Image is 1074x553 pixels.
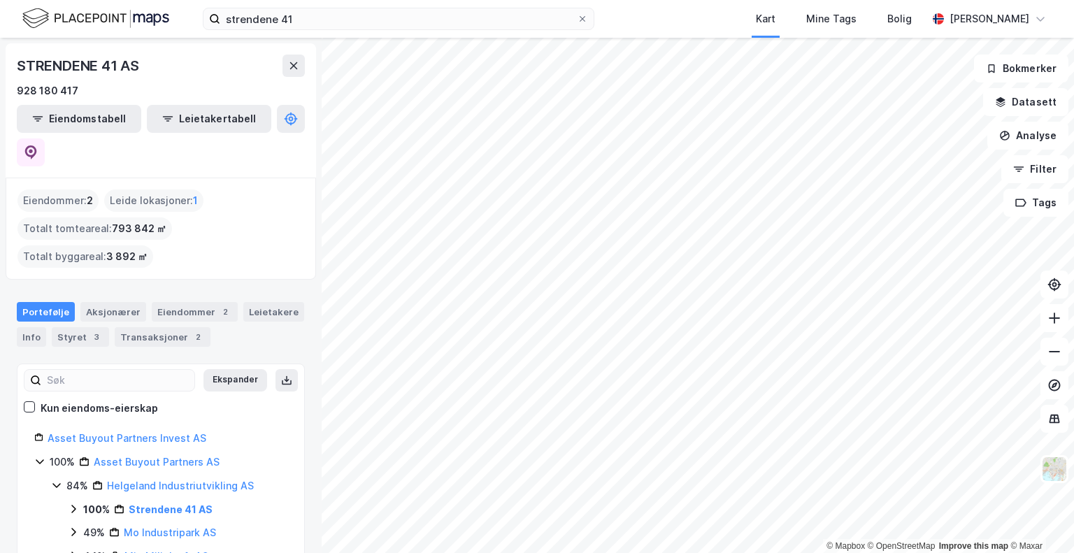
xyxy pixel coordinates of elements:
[1001,155,1068,183] button: Filter
[66,477,88,494] div: 84%
[41,400,158,417] div: Kun eiendoms-eierskap
[94,456,220,468] a: Asset Buyout Partners AS
[203,369,267,392] button: Ekspander
[17,189,99,212] div: Eiendommer :
[987,122,1068,150] button: Analyse
[50,454,75,471] div: 100%
[87,192,93,209] span: 2
[106,248,148,265] span: 3 892 ㎡
[826,541,865,551] a: Mapbox
[939,541,1008,551] a: Improve this map
[191,330,205,344] div: 2
[115,327,210,347] div: Transaksjoner
[129,503,213,515] a: Strendene 41 AS
[22,6,169,31] img: logo.f888ab2527a4732fd821a326f86c7f29.svg
[1003,189,1068,217] button: Tags
[983,88,1068,116] button: Datasett
[950,10,1029,27] div: [PERSON_NAME]
[41,370,194,391] input: Søk
[887,10,912,27] div: Bolig
[756,10,775,27] div: Kart
[974,55,1068,82] button: Bokmerker
[147,105,271,133] button: Leietakertabell
[52,327,109,347] div: Styret
[104,189,203,212] div: Leide lokasjoner :
[80,302,146,322] div: Aksjonærer
[83,501,110,518] div: 100%
[243,302,304,322] div: Leietakere
[1041,456,1068,482] img: Z
[193,192,198,209] span: 1
[220,8,577,29] input: Søk på adresse, matrikkel, gårdeiere, leietakere eller personer
[17,82,78,99] div: 928 180 417
[1004,486,1074,553] iframe: Chat Widget
[107,480,254,491] a: Helgeland Industriutvikling AS
[868,541,936,551] a: OpenStreetMap
[152,302,238,322] div: Eiendommer
[112,220,166,237] span: 793 842 ㎡
[17,327,46,347] div: Info
[83,524,105,541] div: 49%
[218,305,232,319] div: 2
[17,245,153,268] div: Totalt byggareal :
[17,302,75,322] div: Portefølje
[89,330,103,344] div: 3
[124,526,216,538] a: Mo Industripark AS
[17,217,172,240] div: Totalt tomteareal :
[17,55,142,77] div: STRENDENE 41 AS
[17,105,141,133] button: Eiendomstabell
[48,432,206,444] a: Asset Buyout Partners Invest AS
[806,10,857,27] div: Mine Tags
